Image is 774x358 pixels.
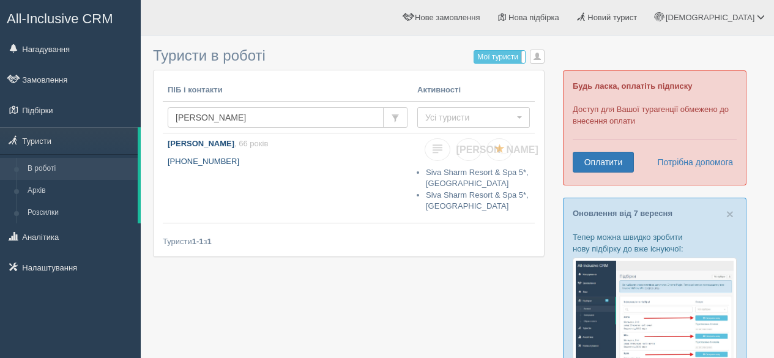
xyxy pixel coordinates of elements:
span: Усі туристи [425,111,514,124]
a: [PERSON_NAME], 66 років [PHONE_NUMBER] [163,133,412,223]
span: × [726,207,734,221]
span: , 66 років [234,139,268,148]
a: Оновлення від 7 вересня [573,209,672,218]
button: Close [726,207,734,220]
div: Доступ для Вашої турагенції обмежено до внесення оплати [563,70,746,185]
a: Розсилки [22,202,138,224]
p: Тепер можна швидко зробити нову підбірку до вже існуючої: [573,231,737,255]
span: All-Inclusive CRM [7,11,113,26]
span: [DEMOGRAPHIC_DATA] [666,13,754,22]
a: All-Inclusive CRM [1,1,140,34]
label: Мої туристи [474,51,525,63]
p: [PHONE_NUMBER] [168,156,407,168]
button: Усі туристи [417,107,530,128]
span: Нове замовлення [415,13,480,22]
b: 1 [207,237,212,246]
span: Новий турист [587,13,637,22]
a: Siva Sharm Resort & Spa 5*, [GEOGRAPHIC_DATA] [426,190,529,211]
span: [PERSON_NAME] [456,144,538,155]
div: Туристи з [163,236,535,247]
th: Активності [412,80,535,102]
a: Потрібна допомога [649,152,734,173]
th: ПІБ і контакти [163,80,412,102]
a: Архів [22,180,138,202]
a: В роботі [22,158,138,180]
span: Нова підбірка [508,13,559,22]
input: Пошук за ПІБ, паспортом або контактами [168,107,384,128]
span: Туристи в роботі [153,47,266,64]
a: Оплатити [573,152,634,173]
b: 1-1 [192,237,204,246]
a: [PERSON_NAME] [456,138,482,161]
b: [PERSON_NAME] [168,139,234,148]
b: Будь ласка, оплатіть підписку [573,81,692,91]
a: Siva Sharm Resort & Spa 5*, [GEOGRAPHIC_DATA] [426,168,529,188]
